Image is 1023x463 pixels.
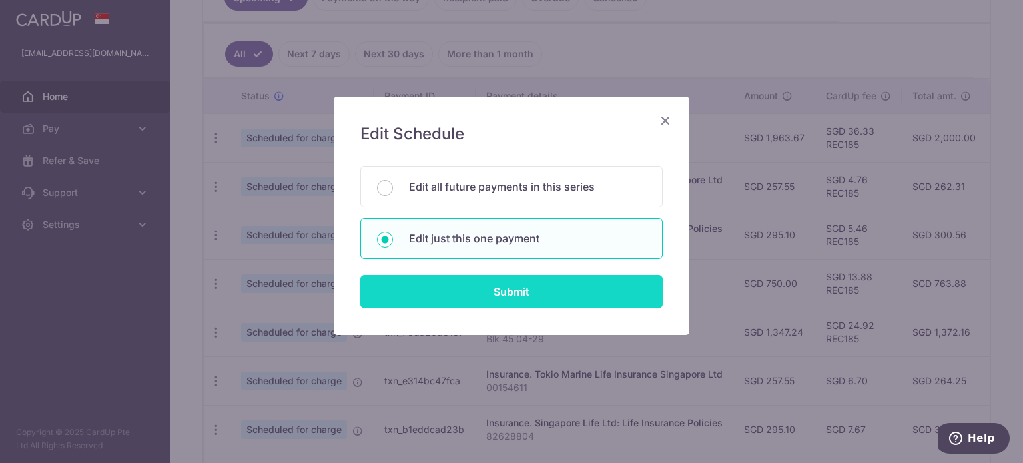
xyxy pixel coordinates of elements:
[409,231,646,246] p: Edit just this one payment
[657,113,673,129] button: Close
[409,179,646,195] p: Edit all future payments in this series
[360,123,663,145] h5: Edit Schedule
[360,275,663,308] input: Submit
[938,423,1010,456] iframe: Opens a widget where you can find more information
